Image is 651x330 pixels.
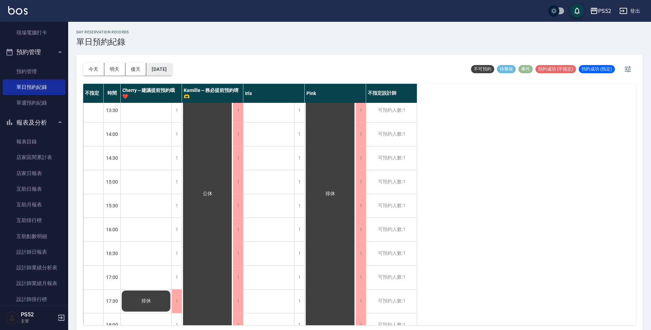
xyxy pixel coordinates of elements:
[171,289,182,313] div: 1
[125,63,147,76] button: 後天
[355,266,366,289] div: 1
[146,63,172,76] button: [DATE]
[76,30,129,34] h2: day Reservation records
[324,191,336,197] span: 排休
[3,166,65,181] a: 店家日報表
[140,298,152,304] span: 排休
[471,66,494,72] span: 不可預約
[366,289,417,313] div: 可預約人數:1
[233,289,243,313] div: 1
[587,4,614,18] button: PS52
[104,84,121,103] div: 時間
[294,289,304,313] div: 1
[305,84,366,103] div: Pink
[233,146,243,170] div: 1
[83,63,104,76] button: 今天
[355,146,366,170] div: 1
[201,191,214,197] span: 公休
[171,242,182,265] div: 1
[3,114,65,131] button: 報表及分析
[104,170,121,194] div: 15:00
[83,84,104,103] div: 不指定
[598,7,611,15] div: PS52
[366,99,417,122] div: 可預約人數:1
[3,244,65,260] a: 設計師日報表
[366,170,417,194] div: 可預約人數:1
[355,99,366,122] div: 1
[3,213,65,228] a: 互助排行榜
[76,37,129,47] h3: 單日預約紀錄
[355,242,366,265] div: 1
[355,289,366,313] div: 1
[8,6,28,15] img: Logo
[294,218,304,241] div: 1
[233,242,243,265] div: 1
[104,146,121,170] div: 14:30
[366,242,417,265] div: 可預約人數:1
[233,194,243,218] div: 1
[366,146,417,170] div: 可預約人數:1
[3,229,65,244] a: 互助點數明細
[355,170,366,194] div: 1
[171,170,182,194] div: 1
[3,276,65,291] a: 設計師業績月報表
[366,218,417,241] div: 可預約人數:1
[355,123,366,146] div: 1
[518,66,533,72] span: 事件
[3,197,65,213] a: 互助月報表
[366,123,417,146] div: 可預約人數:1
[121,84,182,103] div: Cherry～建議提前預約哦❤️
[233,99,243,122] div: 1
[570,4,584,18] button: save
[3,150,65,165] a: 店家區間累計表
[104,218,121,241] div: 16:00
[617,5,643,17] button: 登出
[366,266,417,289] div: 可預約人數:1
[3,79,65,95] a: 單日預約紀錄
[104,63,125,76] button: 明天
[366,194,417,218] div: 可預約人數:1
[3,43,65,61] button: 預約管理
[294,194,304,218] div: 1
[3,95,65,111] a: 單週預約紀錄
[3,292,65,307] a: 設計師排行榜
[3,134,65,150] a: 報表目錄
[104,241,121,265] div: 16:30
[233,218,243,241] div: 1
[294,146,304,170] div: 1
[3,260,65,276] a: 設計師業績分析表
[171,99,182,122] div: 1
[535,66,576,72] span: 預約成功 (不指定)
[104,289,121,313] div: 17:30
[171,266,182,289] div: 1
[104,122,121,146] div: 14:00
[182,84,243,103] div: Kamille～務必提前預約唷🫶
[294,242,304,265] div: 1
[579,66,615,72] span: 預約成功 (指定)
[233,266,243,289] div: 1
[171,123,182,146] div: 1
[5,311,19,325] img: Person
[3,25,65,41] a: 現場電腦打卡
[171,218,182,241] div: 1
[104,194,121,218] div: 15:30
[294,266,304,289] div: 1
[355,218,366,241] div: 1
[355,194,366,218] div: 1
[171,194,182,218] div: 1
[294,170,304,194] div: 1
[233,123,243,146] div: 1
[171,146,182,170] div: 1
[366,84,417,103] div: 不指定設計師
[497,66,516,72] span: 待審核
[3,64,65,79] a: 預約管理
[233,170,243,194] div: 1
[243,84,305,103] div: Iris
[294,123,304,146] div: 1
[21,311,56,318] h5: PS52
[21,318,56,324] p: 主管
[294,99,304,122] div: 1
[3,181,65,197] a: 互助日報表
[104,98,121,122] div: 13:30
[104,265,121,289] div: 17:00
